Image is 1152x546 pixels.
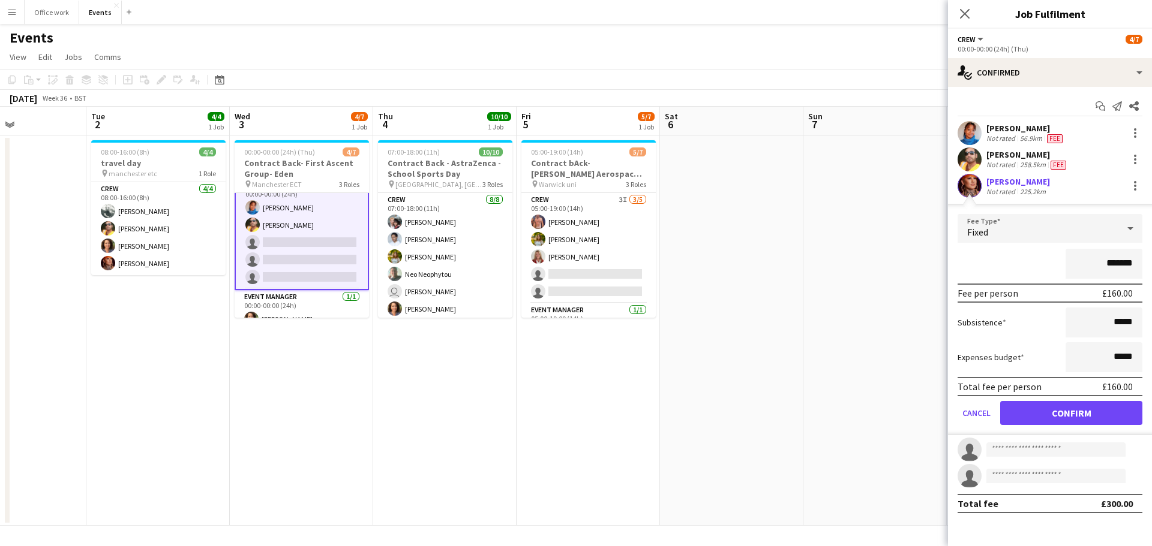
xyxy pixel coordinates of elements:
[89,49,126,65] a: Comms
[521,303,656,344] app-card-role: Event Manager1/105:00-19:00 (14h)
[339,180,359,189] span: 3 Roles
[79,1,122,24] button: Events
[958,287,1018,299] div: Fee per person
[1018,160,1048,170] div: 258.5km
[91,111,105,122] span: Tue
[638,122,654,131] div: 1 Job
[958,401,995,425] button: Cancel
[521,140,656,318] app-job-card: 05:00-19:00 (14h)5/7Contract bAck-[PERSON_NAME] Aerospace- Diamond dome Warwick uni3 RolesCrew3I3...
[948,58,1152,87] div: Confirmed
[986,187,1018,196] div: Not rated
[38,52,52,62] span: Edit
[34,49,57,65] a: Edit
[199,147,216,156] span: 4/4
[94,52,121,62] span: Comms
[91,182,226,275] app-card-role: Crew4/408:00-16:00 (8h)[PERSON_NAME][PERSON_NAME][PERSON_NAME][PERSON_NAME]
[208,122,224,131] div: 1 Job
[479,147,503,156] span: 10/10
[235,140,369,318] app-job-card: 00:00-00:00 (24h) (Thu)4/7Contract Back- First Ascent Group- Eden Manchester ECT3 RolesCrew2I2/50...
[488,122,511,131] div: 1 Job
[958,497,998,509] div: Total fee
[958,381,1042,393] div: Total fee per person
[521,193,656,303] app-card-role: Crew3I3/505:00-19:00 (14h)[PERSON_NAME][PERSON_NAME][PERSON_NAME]
[1051,161,1066,170] span: Fee
[244,147,315,156] span: 00:00-00:00 (24h) (Thu)
[986,149,1069,160] div: [PERSON_NAME]
[663,117,678,131] span: 6
[109,169,157,178] span: manchester etc
[665,111,678,122] span: Sat
[1018,187,1048,196] div: 225.2km
[986,123,1065,134] div: [PERSON_NAME]
[958,352,1024,363] label: Expenses budget
[395,180,482,189] span: [GEOGRAPHIC_DATA], [GEOGRAPHIC_DATA], [GEOGRAPHIC_DATA], [GEOGRAPHIC_DATA]
[1048,160,1069,170] div: Crew has different fees then in role
[252,180,302,189] span: Manchester ECT
[1000,401,1142,425] button: Confirm
[1047,134,1063,143] span: Fee
[235,111,250,122] span: Wed
[10,92,37,104] div: [DATE]
[378,140,512,318] app-job-card: 07:00-18:00 (11h)10/10Contract Back - AstraZenca - School Sports Day [GEOGRAPHIC_DATA], [GEOGRAPH...
[378,158,512,179] h3: Contract Back - AstraZenca - School Sports Day
[487,112,511,121] span: 10/10
[958,35,976,44] span: Crew
[986,160,1018,170] div: Not rated
[64,52,82,62] span: Jobs
[352,122,367,131] div: 1 Job
[1101,497,1133,509] div: £300.00
[91,158,226,168] h3: travel day
[10,52,26,62] span: View
[638,112,655,121] span: 5/7
[629,147,646,156] span: 5/7
[89,117,105,131] span: 2
[1102,287,1133,299] div: £160.00
[626,180,646,189] span: 3 Roles
[1102,381,1133,393] div: £160.00
[208,112,224,121] span: 4/4
[91,140,226,275] app-job-card: 08:00-16:00 (8h)4/4travel day manchester etc1 RoleCrew4/408:00-16:00 (8h)[PERSON_NAME][PERSON_NAM...
[520,117,531,131] span: 5
[958,35,985,44] button: Crew
[1018,134,1045,143] div: 56.9km
[235,177,369,290] app-card-role: Crew2I2/500:00-00:00 (24h)[PERSON_NAME][PERSON_NAME]
[343,147,359,156] span: 4/7
[967,226,988,238] span: Fixed
[948,6,1152,22] h3: Job Fulfilment
[235,158,369,179] h3: Contract Back- First Ascent Group- Eden
[235,290,369,331] app-card-role: Event Manager1/100:00-00:00 (24h)[PERSON_NAME]
[10,29,53,47] h1: Events
[74,93,86,102] div: BST
[233,117,250,131] span: 3
[806,117,823,131] span: 7
[101,147,149,156] span: 08:00-16:00 (8h)
[539,180,577,189] span: Warwick uni
[199,169,216,178] span: 1 Role
[958,317,1006,328] label: Subsistence
[59,49,87,65] a: Jobs
[378,111,393,122] span: Thu
[25,1,79,24] button: Office work
[808,111,823,122] span: Sun
[378,193,512,355] app-card-role: Crew8/807:00-18:00 (11h)[PERSON_NAME][PERSON_NAME][PERSON_NAME]Neo Neophytou [PERSON_NAME][PERSON...
[351,112,368,121] span: 4/7
[40,93,70,102] span: Week 36
[521,111,531,122] span: Fri
[986,134,1018,143] div: Not rated
[958,44,1142,53] div: 00:00-00:00 (24h) (Thu)
[1045,134,1065,143] div: Crew has different fees then in role
[376,117,393,131] span: 4
[531,147,583,156] span: 05:00-19:00 (14h)
[388,147,440,156] span: 07:00-18:00 (11h)
[482,180,503,189] span: 3 Roles
[1126,35,1142,44] span: 4/7
[5,49,31,65] a: View
[986,176,1050,187] div: [PERSON_NAME]
[521,158,656,179] h3: Contract bAck-[PERSON_NAME] Aerospace- Diamond dome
